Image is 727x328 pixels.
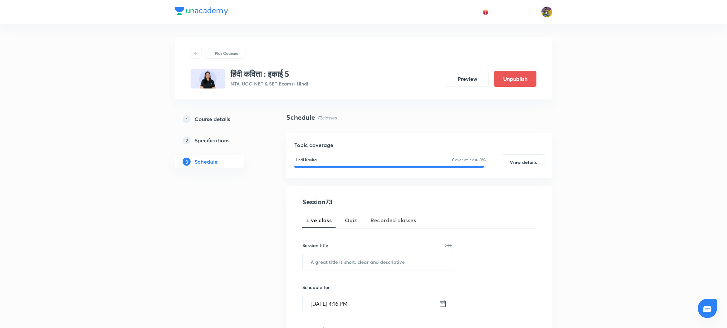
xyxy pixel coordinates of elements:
button: Preview [446,71,489,87]
input: A great title is short, clear and descriptive [303,253,452,270]
a: 2Specifications [175,134,265,147]
h5: Specifications [195,136,229,144]
h4: Session 73 [302,197,424,207]
span: Live class [306,216,332,224]
p: Plus Courses [215,50,238,56]
button: Unpublish [494,71,536,87]
img: sajan k [541,6,552,18]
span: Quiz [345,216,357,224]
p: 0/99 [445,244,452,247]
button: View details [502,154,544,170]
img: Company Logo [175,7,228,15]
img: E7871D4A-0ABC-45C0-809D-7AFB7AA2B125_plus.png [191,69,225,88]
p: 2 [183,136,191,144]
p: 3 [183,158,191,166]
span: Recorded classes [370,216,416,224]
p: 72 classes [318,114,337,121]
button: avatar [480,7,491,17]
p: 1 [183,115,191,123]
h3: हिंदी कविता : इकाई 5 [230,69,308,79]
p: NTA-UGC-NET & SET Exams • Hindi [230,80,308,87]
a: Company Logo [175,7,228,17]
img: avatar [483,9,489,15]
h5: Course details [195,115,230,123]
h5: Topic coverage [294,141,544,149]
p: Cover at least 60 % [452,157,486,163]
h6: Session title [302,242,328,249]
h6: Schedule for [302,284,452,291]
a: 1Course details [175,112,265,126]
h5: Schedule [195,158,218,166]
p: Hindi Kavita [294,157,317,163]
h4: Schedule [286,112,315,122]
